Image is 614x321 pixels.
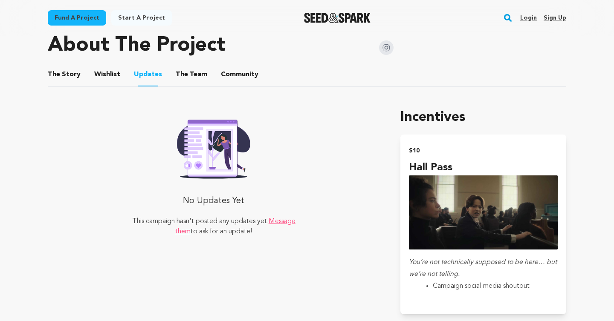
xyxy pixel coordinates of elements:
em: You’re not technically supposed to be here… but we’re not telling. [409,259,557,278]
img: Seed&Spark Logo Dark Mode [304,13,371,23]
a: Message them [175,218,295,235]
a: Seed&Spark Homepage [304,13,371,23]
a: Fund a project [48,10,106,26]
h1: Incentives [400,107,566,128]
span: Story [48,69,81,80]
img: incentive [409,175,558,250]
span: Community [221,69,258,80]
h2: $10 [409,145,558,157]
a: Sign up [544,11,566,25]
h1: About The Project [48,35,225,56]
a: Login [520,11,537,25]
span: Team [176,69,207,80]
img: Seed&Spark Instagram Icon [379,40,394,55]
h4: Hall Pass [409,160,558,175]
span: The [48,69,60,80]
li: Campaign social media shoutout [433,280,547,292]
button: $10 Hall Pass incentive You’re not technically supposed to be here… but we’re not telling.Campaig... [400,135,566,315]
a: Start a project [111,10,172,26]
p: This campaign hasn't posted any updates yet. to ask for an update! [131,216,297,237]
span: Updates [134,69,162,80]
img: Seed&Spark Rafiki Image [170,114,257,179]
span: Wishlist [94,69,120,80]
p: No Updates Yet [131,192,297,209]
span: The [176,69,188,80]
